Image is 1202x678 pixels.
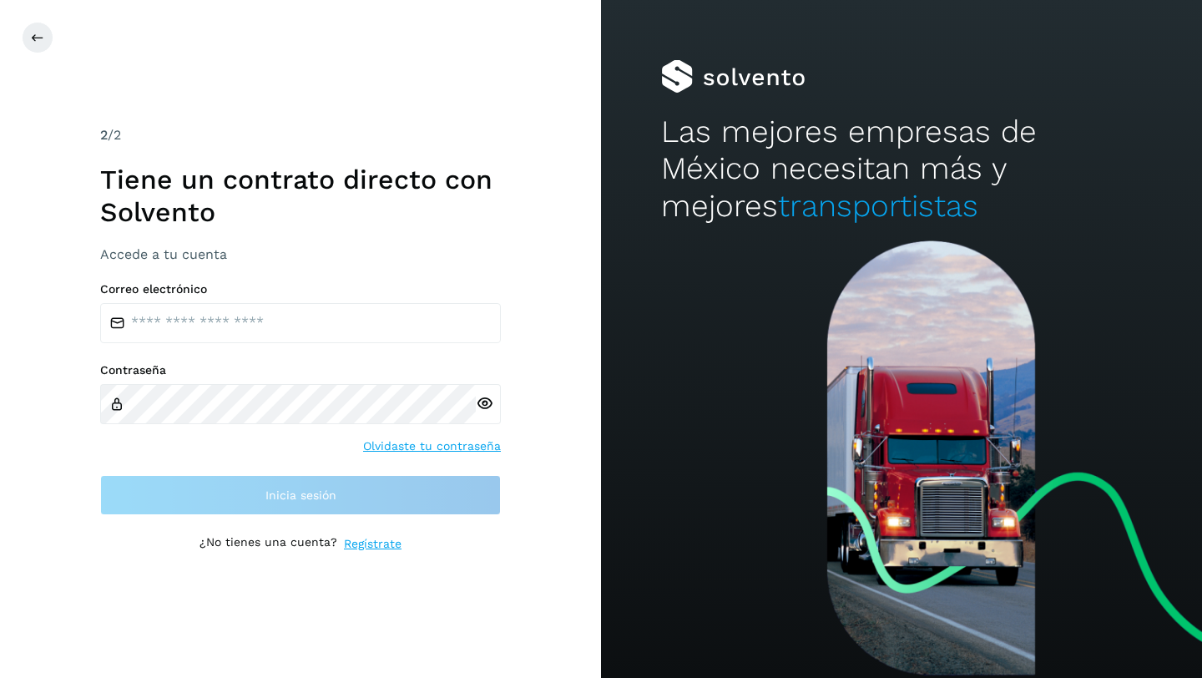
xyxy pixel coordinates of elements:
span: Inicia sesión [265,489,336,501]
a: Regístrate [344,535,402,553]
p: ¿No tienes una cuenta? [199,535,337,553]
h1: Tiene un contrato directo con Solvento [100,164,501,228]
h3: Accede a tu cuenta [100,246,501,262]
span: 2 [100,127,108,143]
a: Olvidaste tu contraseña [363,438,501,455]
label: Contraseña [100,363,501,377]
div: /2 [100,125,501,145]
span: transportistas [778,188,978,224]
button: Inicia sesión [100,475,501,515]
h2: Las mejores empresas de México necesitan más y mejores [661,114,1142,225]
label: Correo electrónico [100,282,501,296]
